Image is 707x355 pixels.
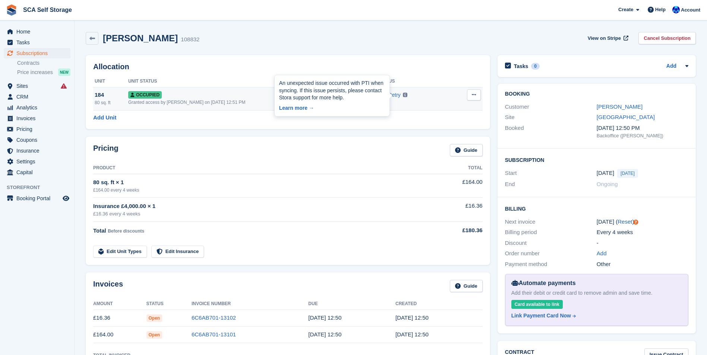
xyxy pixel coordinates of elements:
a: menu [4,145,70,156]
a: menu [4,92,70,102]
span: Capital [16,167,61,177]
span: Booking Portal [16,193,61,204]
th: Amount [93,298,146,310]
td: £164.00 [93,326,146,343]
div: An unexpected issue occurred with PTI when syncing. If this issue persists, please contact Stora ... [279,80,385,102]
a: [GEOGRAPHIC_DATA] [597,114,655,120]
span: Home [16,26,61,37]
div: Site [505,113,597,122]
time: 2025-09-19 11:50:55 UTC [308,314,341,321]
span: Open [146,331,162,339]
span: Account [681,6,700,14]
div: Insurance £4,000.00 × 1 [93,202,422,211]
a: menu [4,167,70,177]
span: Open [146,314,162,322]
div: Add their debit or credit card to remove admin and save time. [511,289,682,297]
div: 184 [95,91,128,99]
span: Analytics [16,102,61,113]
span: - [386,91,401,99]
span: Subscriptions [16,48,61,58]
div: 80 sq. ft [95,99,128,106]
div: [DATE] ( ) [597,218,688,226]
a: 6C6AB701-13102 [192,314,236,321]
th: Status [146,298,192,310]
div: [DATE] 12:50 PM [597,124,688,132]
span: Create [618,6,633,13]
td: £164.00 [422,174,482,197]
img: icon-info-grey-7440780725fd019a000dd9b08b2336e03edf1995a4989e88bcd33f0948082b44.svg [403,93,407,97]
div: Discount [505,239,597,247]
a: Contracts [17,60,70,67]
th: Product [93,162,422,174]
span: Help [655,6,666,13]
span: Storefront [7,184,74,191]
a: 6C6AB701-13101 [192,331,236,338]
h2: Allocation [93,63,483,71]
a: [PERSON_NAME] [597,103,643,110]
i: Smart entry sync failures have occurred [61,83,67,89]
a: menu [4,26,70,37]
div: Order number [505,249,597,258]
div: Tooltip anchor [632,219,639,226]
div: Start [505,169,597,178]
th: Due [308,298,395,310]
div: 0 [531,63,540,70]
div: Link Payment Card Now [511,312,571,320]
a: Reset [618,218,632,225]
img: Kelly Neesham [672,6,680,13]
a: Cancel Subscription [638,32,696,44]
a: Price increases NEW [17,68,70,76]
div: Other [597,260,688,269]
a: menu [4,102,70,113]
a: menu [4,81,70,91]
div: Billing period [505,228,597,237]
div: NEW [58,68,70,76]
span: Pricing [16,124,61,134]
span: Sites [16,81,61,91]
div: Booked [505,124,597,140]
div: Payment method [505,260,597,269]
div: £164.00 every 4 weeks [93,187,422,194]
th: Total [422,162,482,174]
a: Add [666,62,676,71]
a: menu [4,124,70,134]
div: 80 sq. ft × 1 [93,178,422,187]
a: SCA Self Storage [20,4,75,16]
span: Price increases [17,69,53,76]
a: menu [4,193,70,204]
h2: Pricing [93,144,119,156]
th: Unit [93,76,128,87]
span: View on Stripe [588,35,621,42]
div: End [505,180,597,189]
div: Every 4 weeks [597,228,688,237]
div: £16.36 every 4 weeks [93,210,422,218]
span: Ongoing [597,181,618,187]
span: Before discounts [108,228,144,234]
div: Next invoice [505,218,597,226]
a: Add Unit [93,113,116,122]
a: menu [4,113,70,124]
h2: Subscription [505,156,688,163]
h2: Invoices [93,280,123,292]
a: Add [597,249,607,258]
div: 108832 [181,35,199,44]
span: CRM [16,92,61,102]
img: stora-icon-8386f47178a22dfd0bd8f6a31ec36ba5ce8667c1dd55bd0f319d3a0aa187defe.svg [6,4,17,16]
div: Customer [505,103,597,111]
a: Preview store [61,194,70,203]
span: Occupied [128,91,162,99]
h2: Booking [505,91,688,97]
span: [DATE] [617,169,638,178]
time: 2025-09-18 11:50:40 UTC [395,331,429,338]
a: Guide [450,280,483,292]
th: Created [395,298,483,310]
span: Insurance [16,145,61,156]
a: menu [4,135,70,145]
a: Guide [450,144,483,156]
th: Sync Status [364,76,451,87]
a: menu [4,156,70,167]
td: £16.36 [422,198,482,222]
th: Invoice Number [192,298,308,310]
h2: Tasks [514,63,528,70]
div: Automate payments [511,279,682,288]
